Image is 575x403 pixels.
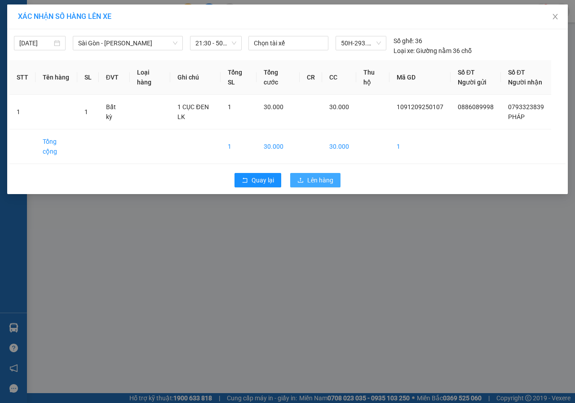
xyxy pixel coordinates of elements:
td: Tổng cộng [35,129,77,164]
th: ĐVT [99,60,130,95]
span: Lên hàng [307,175,333,185]
th: Loại hàng [130,60,170,95]
span: 0886089998 [458,103,494,111]
span: Người gửi [458,79,487,86]
button: Close [543,4,568,30]
td: 1 [389,129,451,164]
th: CC [322,60,356,95]
span: Sài Gòn - Phan Rí [78,36,177,50]
button: uploadLên hàng [290,173,341,187]
span: Số ĐT [458,69,475,76]
th: Tổng SL [221,60,257,95]
span: 50H-293.85 [341,36,381,50]
span: rollback [242,177,248,184]
span: 21:30 - 50H-293.85 [195,36,236,50]
button: rollbackQuay lại [234,173,281,187]
th: CR [300,60,322,95]
span: 1 [228,103,231,111]
th: Tổng cước [257,60,300,95]
span: PHÁP [508,113,525,120]
span: Số ghế: [394,36,414,46]
td: 1 [9,95,35,129]
span: upload [297,177,304,184]
span: Số ĐT [508,69,525,76]
span: 30.000 [329,103,349,111]
div: 36 [394,36,422,46]
td: 30.000 [257,129,300,164]
span: 1091209250107 [397,103,443,111]
th: Ghi chú [170,60,221,95]
div: Giường nằm 36 chỗ [394,46,472,56]
th: SL [77,60,99,95]
span: Loại xe: [394,46,415,56]
td: Bất kỳ [99,95,130,129]
td: 1 [221,129,257,164]
th: Thu hộ [356,60,389,95]
span: 1 CỤC ĐEN LK [177,103,208,120]
span: XÁC NHẬN SỐ HÀNG LÊN XE [18,12,111,21]
th: STT [9,60,35,95]
td: 30.000 [322,129,356,164]
span: Quay lại [252,175,274,185]
span: close [552,13,559,20]
span: 1 [84,108,88,115]
span: 0793323839 [508,103,544,111]
input: 12/09/2025 [19,38,52,48]
span: 30.000 [264,103,283,111]
span: down [172,40,178,46]
th: Tên hàng [35,60,77,95]
th: Mã GD [389,60,451,95]
span: Người nhận [508,79,542,86]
